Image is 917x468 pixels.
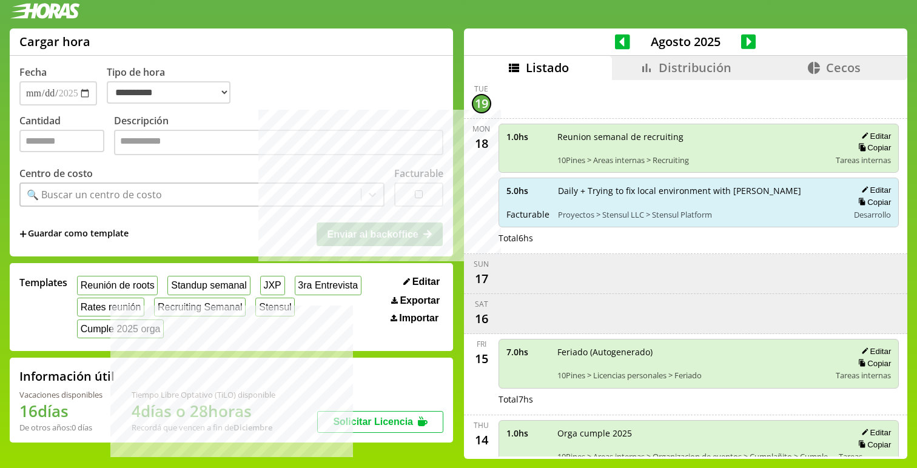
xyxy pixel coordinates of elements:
label: Centro de costo [19,167,93,180]
button: Editar [858,185,891,195]
span: Desarrollo [854,209,891,220]
button: JXP [260,276,285,295]
div: 14 [472,430,491,450]
label: Fecha [19,65,47,79]
b: Diciembre [233,422,272,433]
div: Tiempo Libre Optativo (TiLO) disponible [132,389,275,400]
button: Reunión de roots [77,276,158,295]
span: Tareas internas [836,155,891,165]
button: Copiar [855,358,891,369]
label: Cantidad [19,114,114,158]
h1: Cargar hora [19,33,90,50]
div: Sat [475,299,488,309]
div: 18 [472,134,491,153]
div: De otros años: 0 días [19,422,102,433]
span: 10Pines > Areas internas > Recruiting [557,155,828,165]
span: Agosto 2025 [630,33,741,50]
div: Thu [474,420,489,430]
button: Recruiting Semanal [154,298,246,316]
label: Facturable [394,167,443,180]
div: 16 [472,309,491,329]
button: Solicitar Licencia [317,411,443,433]
span: Proyectos > Stensul LLC > Stensul Platform [558,209,841,220]
span: Facturable [506,209,549,220]
button: Rates reunión [77,298,144,316]
button: Editar [858,131,891,141]
select: Tipo de hora [107,81,230,104]
button: Stensul [255,298,295,316]
label: Tipo de hora [107,65,240,105]
div: Sun [474,259,489,269]
span: Daily + Trying to fix local environment with [PERSON_NAME] [558,185,841,196]
button: Copiar [855,142,891,153]
span: Templates [19,276,67,289]
button: Copiar [855,440,891,450]
span: 10Pines > Licencias personales > Feriado [557,370,828,381]
div: Vacaciones disponibles [19,389,102,400]
div: Recordá que vencen a fin de [132,422,275,433]
span: Solicitar Licencia [333,416,413,427]
label: Descripción [114,114,443,158]
img: logotipo [10,3,80,19]
span: Orga cumple 2025 [557,427,831,439]
span: Distribución [659,59,731,76]
span: 1.0 hs [506,427,549,439]
span: Exportar [400,295,440,306]
div: Fri [477,339,486,349]
button: 3ra Entrevista [295,276,361,295]
button: Standup semanal [167,276,250,295]
button: Editar [858,346,891,356]
div: Tue [474,84,488,94]
button: Copiar [855,197,891,207]
span: 1.0 hs [506,131,549,142]
button: Exportar [388,295,443,307]
span: +Guardar como template [19,227,129,241]
span: 7.0 hs [506,346,549,358]
input: Cantidad [19,130,104,152]
span: 5.0 hs [506,185,549,196]
h1: 16 días [19,400,102,422]
div: 17 [472,269,491,289]
div: scrollable content [464,80,907,457]
h2: Información útil [19,368,115,384]
div: Total 7 hs [499,393,899,405]
span: Editar [412,276,440,287]
span: Reunion semanal de recruiting [557,131,828,142]
div: Total 6 hs [499,232,899,244]
h1: 4 días o 28 horas [132,400,275,422]
div: Mon [472,124,490,134]
div: 🔍 Buscar un centro de costo [27,188,162,201]
button: Cumple 2025 orga [77,319,164,338]
span: Listado [526,59,569,76]
button: Editar [858,427,891,438]
textarea: Descripción [114,130,443,155]
span: + [19,227,27,241]
span: Tareas internas [836,370,891,381]
span: Feriado (Autogenerado) [557,346,828,358]
span: Cecos [826,59,861,76]
span: Importar [399,313,438,324]
div: 19 [472,94,491,113]
button: Editar [400,276,443,288]
div: 15 [472,349,491,369]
